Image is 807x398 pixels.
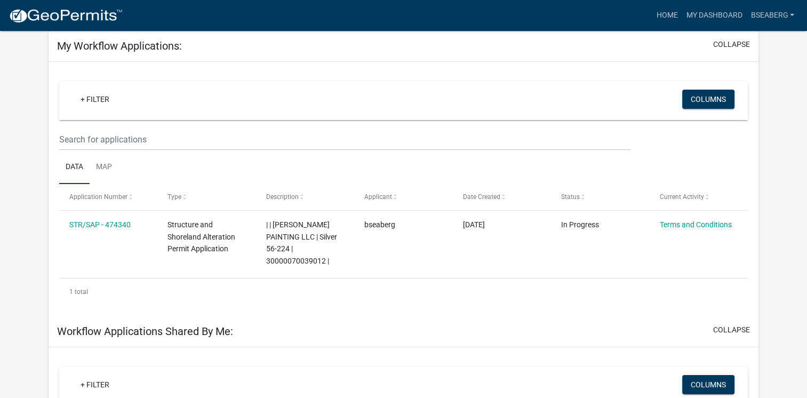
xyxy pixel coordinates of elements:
[167,193,181,201] span: Type
[72,375,118,394] a: + Filter
[69,220,131,229] a: STR/SAP - 474340
[682,375,734,394] button: Columns
[561,220,599,229] span: In Progress
[90,150,118,185] a: Map
[463,193,500,201] span: Date Created
[452,184,550,210] datatable-header-cell: Date Created
[157,184,255,210] datatable-header-cell: Type
[682,90,734,109] button: Columns
[59,278,748,305] div: 1 total
[561,193,580,201] span: Status
[49,62,759,316] div: collapse
[682,5,746,26] a: My Dashboard
[463,220,485,229] span: 09/05/2025
[652,5,682,26] a: Home
[59,150,90,185] a: Data
[364,193,392,201] span: Applicant
[167,220,235,253] span: Structure and Shoreland Alteration Permit Application
[266,220,337,265] span: | | JW SEABERG PAINTING LLC | Silver 56-224 | 30000070039012 |
[69,193,127,201] span: Application Number
[551,184,649,210] datatable-header-cell: Status
[256,184,354,210] datatable-header-cell: Description
[659,220,731,229] a: Terms and Conditions
[364,220,395,229] span: bseaberg
[59,184,157,210] datatable-header-cell: Application Number
[59,129,630,150] input: Search for applications
[649,184,747,210] datatable-header-cell: Current Activity
[57,325,233,338] h5: Workflow Applications Shared By Me:
[72,90,118,109] a: + Filter
[746,5,798,26] a: bseaberg
[713,324,750,336] button: collapse
[354,184,452,210] datatable-header-cell: Applicant
[57,39,182,52] h5: My Workflow Applications:
[659,193,704,201] span: Current Activity
[266,193,299,201] span: Description
[713,39,750,50] button: collapse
